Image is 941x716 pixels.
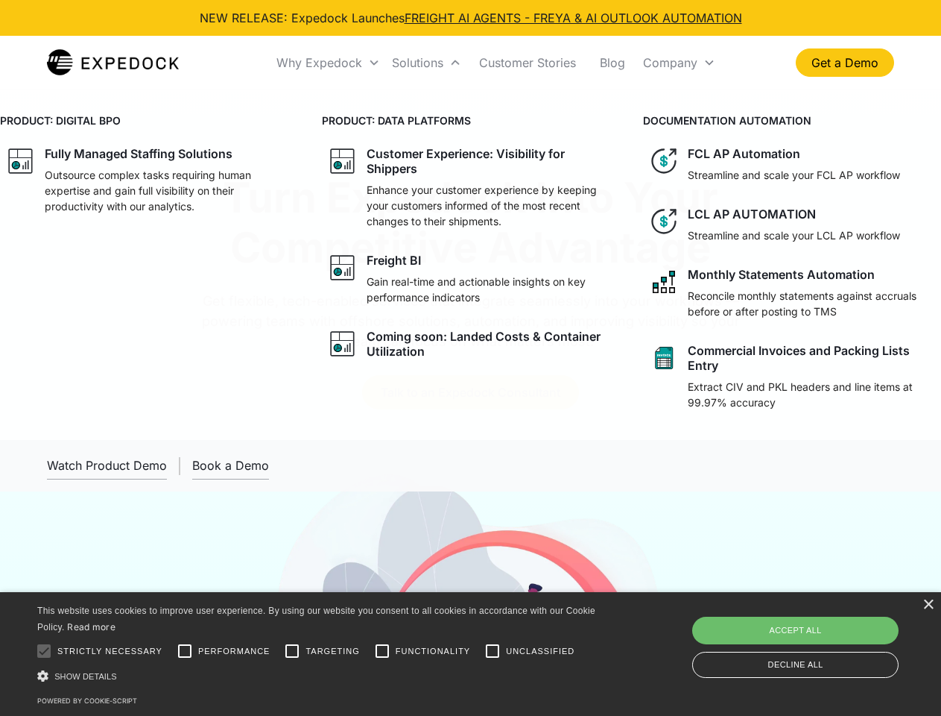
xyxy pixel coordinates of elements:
[392,55,443,70] div: Solutions
[37,606,595,633] span: This website uses cookies to improve user experience. By using our website you consent to all coo...
[506,645,574,658] span: Unclassified
[322,140,620,235] a: graph iconCustomer Experience: Visibility for ShippersEnhance your customer experience by keeping...
[688,379,935,410] p: Extract CIV and PKL headers and line items at 99.97% accuracy
[45,167,292,214] p: Outsource complex tasks requiring human expertise and gain full visibility on their productivity ...
[322,323,620,365] a: graph iconComing soon: Landed Costs & Container Utilization
[467,37,588,88] a: Customer Stories
[367,253,421,268] div: Freight BI
[643,261,941,325] a: network like iconMonthly Statements AutomationReconcile monthly statements against accruals befor...
[192,452,269,480] a: Book a Demo
[649,146,679,176] img: dollar icon
[328,329,358,359] img: graph icon
[643,55,697,70] div: Company
[37,697,137,705] a: Powered by cookie-script
[649,343,679,373] img: sheet icon
[270,37,386,88] div: Why Expedock
[47,458,167,473] div: Watch Product Demo
[396,645,470,658] span: Functionality
[643,113,941,128] h4: DOCUMENTATION AUTOMATION
[643,140,941,189] a: dollar iconFCL AP AutomationStreamline and scale your FCL AP workflow
[386,37,467,88] div: Solutions
[322,247,620,311] a: graph iconFreight BIGain real-time and actionable insights on key performance indicators
[6,146,36,176] img: graph icon
[688,146,800,161] div: FCL AP Automation
[367,182,614,229] p: Enhance your customer experience by keeping your customers informed of the most recent changes to...
[649,207,679,236] img: dollar icon
[367,146,614,176] div: Customer Experience: Visibility for Shippers
[276,55,362,70] div: Why Expedock
[200,9,742,27] div: NEW RELEASE: Expedock Launches
[47,48,179,78] img: Expedock Logo
[67,621,115,632] a: Read more
[688,227,900,243] p: Streamline and scale your LCL AP workflow
[688,343,935,373] div: Commercial Invoices and Packing Lists Entry
[637,37,721,88] div: Company
[198,645,270,658] span: Performance
[45,146,232,161] div: Fully Managed Staffing Solutions
[192,458,269,473] div: Book a Demo
[643,201,941,249] a: dollar iconLCL AP AUTOMATIONStreamline and scale your LCL AP workflow
[688,167,900,183] p: Streamline and scale your FCL AP workflow
[649,267,679,297] img: network like icon
[328,253,358,283] img: graph icon
[588,37,637,88] a: Blog
[688,288,935,319] p: Reconcile monthly statements against accruals before or after posting to TMS
[328,146,358,176] img: graph icon
[47,48,179,78] a: home
[693,555,941,716] iframe: Chat Widget
[688,207,816,222] div: LCL AP AUTOMATION
[47,452,167,480] a: open lightbox
[796,48,894,77] a: Get a Demo
[367,329,614,359] div: Coming soon: Landed Costs & Container Utilization
[322,113,620,128] h4: PRODUCT: DATA PLATFORMS
[57,645,162,658] span: Strictly necessary
[54,672,117,681] span: Show details
[643,337,941,416] a: sheet iconCommercial Invoices and Packing Lists EntryExtract CIV and PKL headers and line items a...
[305,645,359,658] span: Targeting
[367,274,614,305] p: Gain real-time and actionable insights on key performance indicators
[37,668,601,684] div: Show details
[405,10,742,25] a: FREIGHT AI AGENTS - FREYA & AI OUTLOOK AUTOMATION
[688,267,875,282] div: Monthly Statements Automation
